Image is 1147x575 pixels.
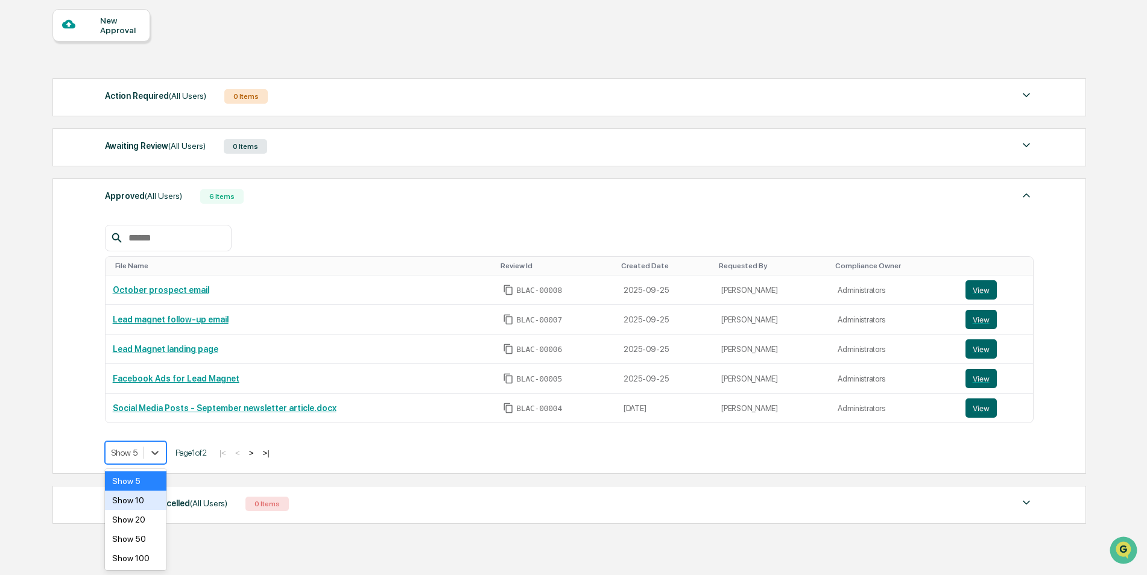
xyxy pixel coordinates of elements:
a: 🖐️Preclearance [7,209,83,231]
td: [PERSON_NAME] [714,394,830,423]
td: 2025-09-25 [616,335,714,364]
span: Attestations [100,214,150,226]
img: caret [1019,88,1034,102]
td: [PERSON_NAME] [714,364,830,394]
span: Page 1 of 2 [175,448,207,457]
td: Administrators [830,394,958,423]
img: 1746055101610-c473b297-6a78-478c-a979-82029cc54cd1 [12,92,34,114]
div: Toggle SortBy [501,262,611,270]
p: How can we help? [12,25,220,45]
a: View [965,398,1026,418]
span: Data Lookup [24,237,76,249]
button: > [245,448,258,458]
span: Copy Id [503,373,514,384]
a: View [965,369,1026,388]
img: caret [1019,138,1034,152]
td: 2025-09-25 [616,305,714,335]
img: caret [1019,188,1034,203]
div: Past conversations [12,134,81,143]
button: Start new chat [205,96,220,110]
button: View [965,280,997,300]
button: View [965,398,997,418]
div: 0 Items [224,89,268,104]
img: Joel Crampton [12,152,31,172]
a: Social Media Posts - September newsletter article.docx [113,403,337,413]
button: View [965,310,997,329]
span: Preclearance [24,214,78,226]
div: 0 Items [224,139,267,154]
span: • [100,164,104,174]
span: (All Users) [190,498,227,508]
div: 6 Items [200,189,244,204]
div: Approved [105,188,182,204]
span: (All Users) [145,191,182,201]
div: 🗄️ [87,215,97,225]
div: Awaiting Review [105,138,206,154]
td: [PERSON_NAME] [714,335,830,364]
iframe: Open customer support [1108,535,1141,568]
div: Toggle SortBy [835,262,953,270]
a: 🗄️Attestations [83,209,154,231]
div: 🔎 [12,238,22,248]
button: < [232,448,244,458]
a: Powered byPylon [85,266,146,275]
span: BLAC-00006 [516,345,562,354]
div: Start new chat [54,92,198,104]
span: Copy Id [503,344,514,354]
div: New Approval [100,16,141,35]
td: Administrators [830,335,958,364]
span: BLAC-00008 [516,286,562,295]
img: 8933085812038_c878075ebb4cc5468115_72.jpg [25,92,47,114]
td: [PERSON_NAME] [714,275,830,305]
a: Lead Magnet landing page [113,344,218,354]
span: Copy Id [503,403,514,413]
img: caret [1019,495,1034,510]
td: Administrators [830,305,958,335]
td: 2025-09-25 [616,364,714,394]
td: Administrators [830,364,958,394]
a: Lead magnet follow-up email [113,315,229,324]
span: Copy Id [503,314,514,325]
td: Administrators [830,275,958,305]
div: We're available if you need us! [54,104,166,114]
div: Toggle SortBy [719,262,826,270]
button: View [965,339,997,359]
div: Action Required [105,88,206,104]
td: 2025-09-25 [616,275,714,305]
div: 0 Items [245,497,289,511]
div: Show 50 [105,529,167,548]
button: View [965,369,997,388]
a: View [965,280,1026,300]
button: See all [187,131,220,146]
a: View [965,339,1026,359]
a: 🔎Data Lookup [7,232,81,254]
a: Facebook Ads for Lead Magnet [113,374,239,383]
div: 🖐️ [12,215,22,225]
a: October prospect email [113,285,209,295]
div: Toggle SortBy [621,262,709,270]
button: |< [216,448,230,458]
span: BLAC-00005 [516,374,562,384]
div: Show 20 [105,510,167,529]
span: [DATE] [107,164,131,174]
span: BLAC-00004 [516,404,562,413]
div: Show 5 [105,471,167,491]
td: [DATE] [616,394,714,423]
span: Pylon [120,266,146,275]
span: (All Users) [168,141,206,151]
div: Show 10 [105,491,167,510]
td: [PERSON_NAME] [714,305,830,335]
div: Toggle SortBy [968,262,1029,270]
span: BLAC-00007 [516,315,562,325]
span: [PERSON_NAME] [37,164,98,174]
button: >| [259,448,273,458]
div: Toggle SortBy [115,262,491,270]
a: View [965,310,1026,329]
span: Copy Id [503,284,514,295]
span: (All Users) [169,91,206,101]
div: Show 100 [105,548,167,568]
